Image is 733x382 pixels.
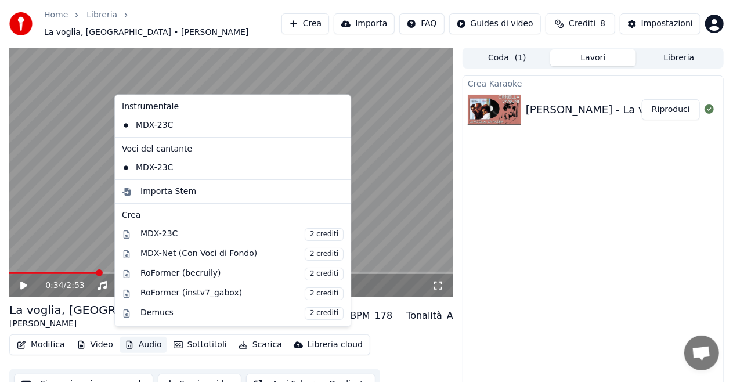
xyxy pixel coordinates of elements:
[234,337,287,353] button: Scarica
[305,248,344,261] span: 2 crediti
[140,268,344,280] div: RoFormer (becruily)
[305,228,344,241] span: 2 crediti
[406,309,442,323] div: Tonalità
[45,280,63,291] span: 0:34
[334,13,395,34] button: Importa
[44,9,68,21] a: Home
[9,302,191,318] div: La voglia, [GEOGRAPHIC_DATA]
[140,287,344,300] div: RoFormer (instv7_gabox)
[66,280,84,291] span: 2:53
[45,280,73,291] div: /
[117,116,331,135] div: MDX-23C
[9,12,33,35] img: youka
[546,13,615,34] button: Crediti8
[122,210,344,221] div: Crea
[620,13,700,34] button: Impostazioni
[305,268,344,280] span: 2 crediti
[463,76,723,90] div: Crea Karaoke
[636,49,722,66] button: Libreria
[449,13,541,34] button: Guides di video
[308,339,363,351] div: Libreria cloud
[9,318,191,330] div: [PERSON_NAME]
[399,13,444,34] button: FAQ
[72,337,118,353] button: Video
[515,52,526,64] span: ( 1 )
[169,337,232,353] button: Sottotitoli
[550,49,636,66] button: Lavori
[447,309,453,323] div: A
[140,186,196,197] div: Importa Stem
[140,307,344,320] div: Demucs
[140,248,344,261] div: MDX-Net (Con Voci di Fondo)
[117,98,348,116] div: Instrumentale
[281,13,329,34] button: Crea
[44,27,248,38] span: La voglia, [GEOGRAPHIC_DATA] • [PERSON_NAME]
[44,9,281,38] nav: breadcrumb
[305,287,344,300] span: 2 crediti
[12,337,70,353] button: Modifica
[684,336,719,370] a: Aprire la chat
[117,140,348,158] div: Voci del cantante
[375,309,393,323] div: 178
[120,337,167,353] button: Audio
[117,158,331,177] div: MDX-23C
[86,9,117,21] a: Libreria
[140,228,344,241] div: MDX-23C
[464,49,550,66] button: Coda
[569,18,595,30] span: Crediti
[600,18,605,30] span: 8
[641,18,693,30] div: Impostazioni
[305,307,344,320] span: 2 crediti
[350,309,370,323] div: BPM
[642,99,700,120] button: Riproduci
